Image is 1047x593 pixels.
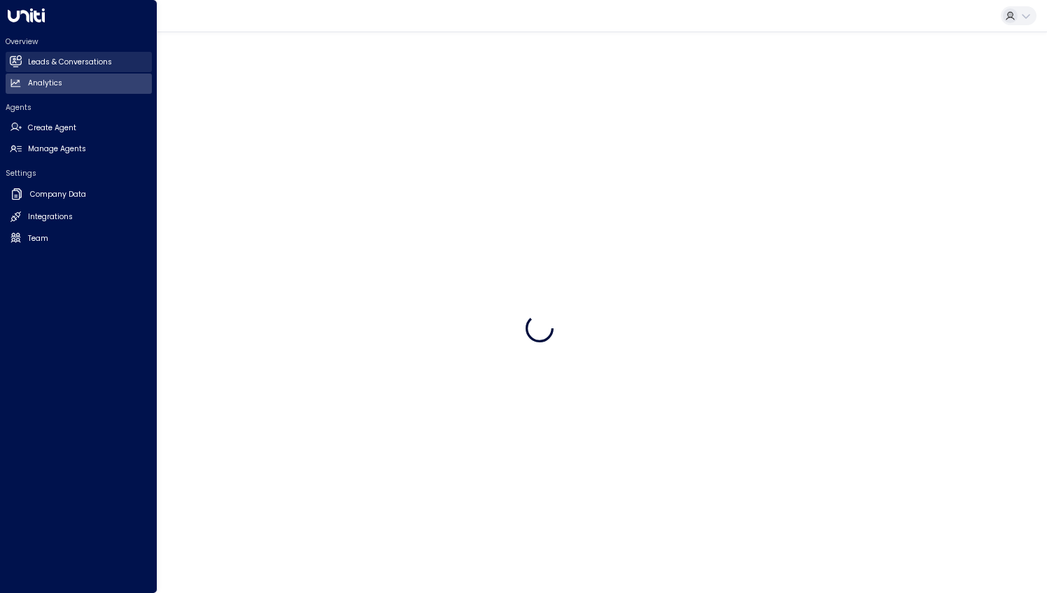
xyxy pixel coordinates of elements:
[6,36,152,47] h2: Overview
[6,139,152,160] a: Manage Agents
[6,183,152,206] a: Company Data
[6,168,152,179] h2: Settings
[6,52,152,72] a: Leads & Conversations
[6,74,152,94] a: Analytics
[28,78,62,89] h2: Analytics
[28,123,76,134] h2: Create Agent
[28,144,86,155] h2: Manage Agents
[6,118,152,138] a: Create Agent
[28,211,73,223] h2: Integrations
[6,228,152,249] a: Team
[28,57,112,68] h2: Leads & Conversations
[28,233,48,244] h2: Team
[6,207,152,228] a: Integrations
[30,189,86,200] h2: Company Data
[6,102,152,113] h2: Agents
